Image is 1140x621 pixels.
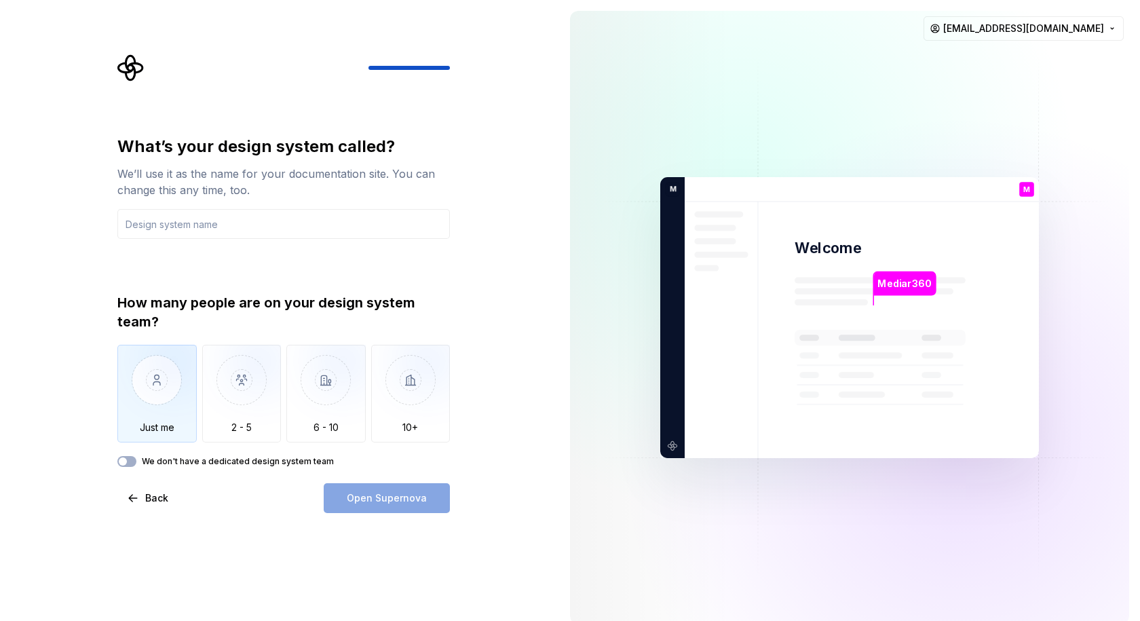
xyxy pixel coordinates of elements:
p: M [665,183,677,195]
p: Welcome [795,238,861,258]
svg: Supernova Logo [117,54,145,81]
p: Mediar360 [877,276,931,291]
span: [EMAIL_ADDRESS][DOMAIN_NAME] [943,22,1104,35]
button: Back [117,483,180,513]
p: M [1023,186,1030,193]
label: We don't have a dedicated design system team [142,456,334,467]
span: Back [145,491,168,505]
div: We’ll use it as the name for your documentation site. You can change this any time, too. [117,166,450,198]
div: How many people are on your design system team? [117,293,450,331]
div: What’s your design system called? [117,136,450,157]
button: [EMAIL_ADDRESS][DOMAIN_NAME] [924,16,1124,41]
input: Design system name [117,209,450,239]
